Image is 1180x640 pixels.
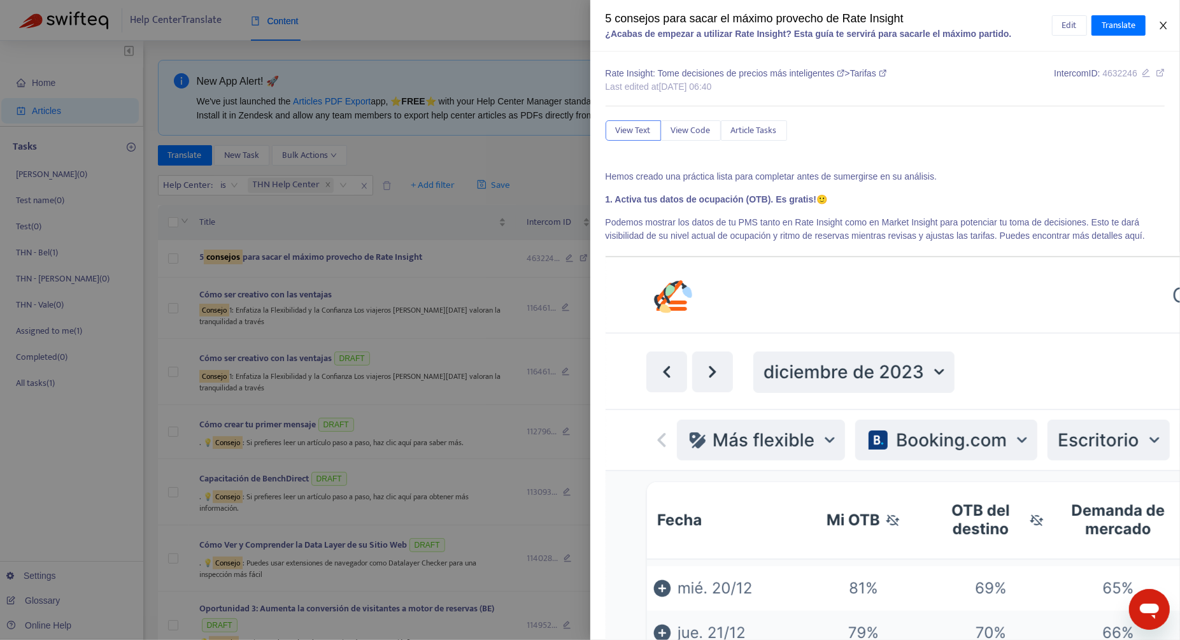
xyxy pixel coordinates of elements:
[1155,20,1172,32] button: Close
[1158,20,1169,31] span: close
[606,10,1052,27] div: 5 consejos para sacar el máximo provecho de Rate Insight
[1062,18,1077,32] span: Edit
[661,120,721,141] button: View Code
[606,120,661,141] button: View Text
[1102,68,1137,78] span: 4632246
[606,68,850,78] span: Rate Insight: Tome decisiones de precios más inteligentes >
[731,124,777,138] span: Article Tasks
[1052,15,1087,36] button: Edit
[606,194,817,204] b: 1. Activa tus datos de ocupación (OTB). Es gratis!
[606,193,1165,206] p: 🙂
[721,120,787,141] button: Article Tasks
[606,170,1165,183] p: Hemos creado una práctica lista para completar antes de sumergirse en su análisis.
[850,68,886,78] span: Tarifas
[1102,18,1135,32] span: Translate
[1129,589,1170,630] iframe: Button to launch messaging window
[671,124,711,138] span: View Code
[606,27,1052,41] div: ¿Acabas de empezar a utilizar Rate Insight? Esta guía te servirá para sacarle el máximo partido.
[606,80,886,94] div: Last edited at [DATE] 06:40
[1054,67,1165,94] div: Intercom ID:
[606,216,1165,243] p: Podemos mostrar los datos de tu PMS tanto en Rate Insight como en Market Insight para potenciar t...
[616,124,651,138] span: View Text
[1091,15,1146,36] button: Translate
